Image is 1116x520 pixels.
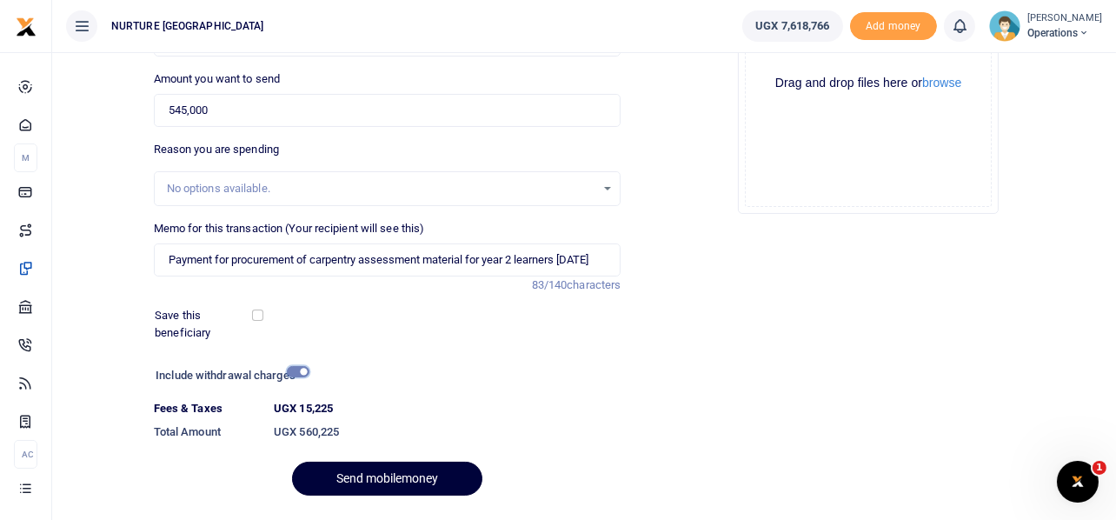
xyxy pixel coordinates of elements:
span: characters [567,278,621,291]
span: Operations [1027,25,1102,41]
li: Toup your wallet [850,12,937,41]
div: Drag and drop files here or [746,75,991,91]
a: UGX 7,618,766 [742,10,842,42]
label: Save this beneficiary [155,307,256,341]
h6: UGX 560,225 [274,425,621,439]
h6: Total Amount [154,425,260,439]
button: Send mobilemoney [292,462,482,496]
img: logo-small [16,17,37,37]
label: Memo for this transaction (Your recipient will see this) [154,220,425,237]
small: [PERSON_NAME] [1027,11,1102,26]
h6: Include withdrawal charges [156,369,302,383]
label: UGX 15,225 [274,400,333,417]
span: Add money [850,12,937,41]
label: Reason you are spending [154,141,279,158]
span: 1 [1093,461,1106,475]
span: UGX 7,618,766 [755,17,829,35]
li: Wallet ballance [735,10,849,42]
div: No options available. [167,180,596,197]
li: Ac [14,440,37,469]
button: browse [922,77,961,89]
iframe: Intercom live chat [1057,461,1099,503]
input: UGX [154,94,621,127]
a: profile-user [PERSON_NAME] Operations [989,10,1102,42]
span: NURTURE [GEOGRAPHIC_DATA] [104,18,271,34]
dt: Fees & Taxes [147,400,267,417]
label: Amount you want to send [154,70,280,88]
img: profile-user [989,10,1020,42]
li: M [14,143,37,172]
a: logo-small logo-large logo-large [16,19,37,32]
span: 83/140 [532,278,568,291]
input: Enter extra information [154,243,621,277]
a: Add money [850,18,937,31]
